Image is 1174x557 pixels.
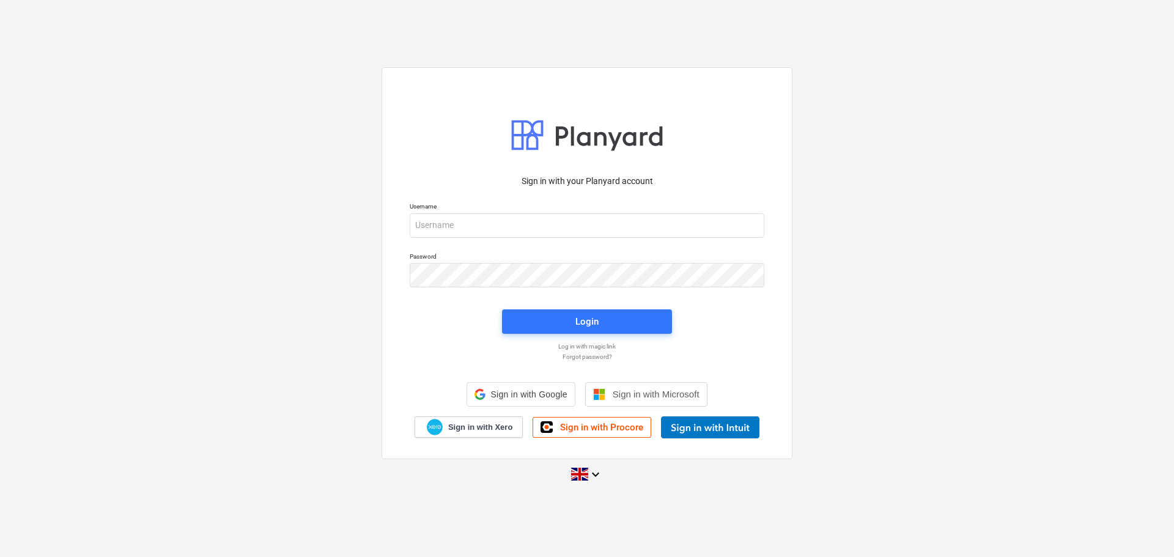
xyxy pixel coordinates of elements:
[467,382,575,407] div: Sign in with Google
[404,353,770,361] a: Forgot password?
[490,389,567,399] span: Sign in with Google
[427,419,443,435] img: Xero logo
[415,416,523,438] a: Sign in with Xero
[410,213,764,238] input: Username
[448,422,512,433] span: Sign in with Xero
[410,202,764,213] p: Username
[593,388,605,400] img: Microsoft logo
[560,422,643,433] span: Sign in with Procore
[502,309,672,334] button: Login
[410,175,764,188] p: Sign in with your Planyard account
[410,253,764,263] p: Password
[613,389,700,399] span: Sign in with Microsoft
[404,342,770,350] a: Log in with magic link
[533,417,651,438] a: Sign in with Procore
[575,314,599,330] div: Login
[588,467,603,482] i: keyboard_arrow_down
